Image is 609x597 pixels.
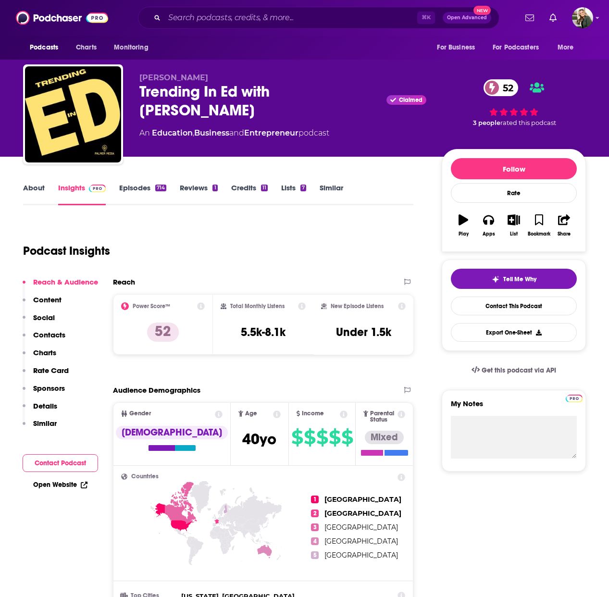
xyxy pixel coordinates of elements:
button: Contacts [23,330,65,348]
img: Trending In Ed with Mike Palmer [25,66,121,162]
div: [DEMOGRAPHIC_DATA] [116,426,228,439]
span: 52 [493,79,518,96]
span: 2 [311,510,319,517]
button: open menu [107,38,161,57]
span: 40 yo [242,430,276,448]
button: open menu [551,38,586,57]
a: 52 [484,79,518,96]
span: $ [329,430,340,445]
span: For Business [437,41,475,54]
p: 52 [147,323,179,342]
a: Business [194,128,229,137]
button: tell me why sparkleTell Me Why [451,269,577,289]
button: Reach & Audience [23,277,98,295]
h2: New Episode Listens [331,303,384,310]
a: Education [152,128,193,137]
button: Export One-Sheet [451,323,577,342]
button: List [501,208,526,243]
input: Search podcasts, credits, & more... [164,10,417,25]
span: $ [304,430,315,445]
img: User Profile [572,7,593,28]
a: Open Website [33,481,87,489]
span: Age [245,410,257,417]
button: open menu [486,38,553,57]
div: Apps [483,231,495,237]
a: Credits11 [231,183,268,205]
h3: 5.5k-8.1k [241,325,286,339]
span: [GEOGRAPHIC_DATA] [324,551,398,560]
button: Open AdvancedNew [443,12,491,24]
span: Tell Me Why [503,275,536,283]
a: Show notifications dropdown [522,10,538,26]
span: 3 [311,523,319,531]
a: Show notifications dropdown [546,10,560,26]
h2: Power Score™ [133,303,170,310]
span: [GEOGRAPHIC_DATA] [324,537,398,546]
div: Search podcasts, credits, & more... [138,7,499,29]
div: Play [459,231,469,237]
img: tell me why sparkle [492,275,499,283]
div: An podcast [139,127,329,139]
span: Get this podcast via API [482,366,556,374]
a: Similar [320,183,343,205]
button: Rate Card [23,366,69,384]
button: Show profile menu [572,7,593,28]
span: Charts [76,41,97,54]
a: Pro website [566,393,583,402]
button: Sponsors [23,384,65,401]
span: For Podcasters [493,41,539,54]
span: rated this podcast [500,119,556,126]
div: Mixed [365,431,404,444]
span: Monitoring [114,41,148,54]
button: open menu [430,38,487,57]
button: Share [552,208,577,243]
button: Contact Podcast [23,454,98,472]
span: Claimed [399,98,423,102]
span: 3 people [473,119,500,126]
a: Contact This Podcast [451,297,577,315]
span: [GEOGRAPHIC_DATA] [324,509,401,518]
span: [PERSON_NAME] [139,73,208,82]
div: 7 [300,185,306,191]
label: My Notes [451,399,577,416]
button: Apps [476,208,501,243]
span: 5 [311,551,319,559]
span: , [193,128,194,137]
a: InsightsPodchaser Pro [58,183,106,205]
button: Similar [23,419,57,436]
p: Charts [33,348,56,357]
img: Podchaser - Follow, Share and Rate Podcasts [16,9,108,27]
p: Sponsors [33,384,65,393]
button: Content [23,295,62,313]
span: Income [302,410,324,417]
button: Follow [451,158,577,179]
span: [GEOGRAPHIC_DATA] [324,523,398,532]
div: List [510,231,518,237]
span: Countries [131,473,159,480]
h3: Under 1.5k [336,325,391,339]
div: 52 3 peoplerated this podcast [442,73,586,133]
span: $ [316,430,328,445]
p: Reach & Audience [33,277,98,286]
h2: Total Monthly Listens [230,303,285,310]
p: Details [33,401,57,410]
h2: Reach [113,277,135,286]
a: Lists7 [281,183,306,205]
span: More [558,41,574,54]
a: Entrepreneur [244,128,298,137]
span: Gender [129,410,151,417]
span: $ [291,430,303,445]
a: About [23,183,45,205]
p: Contacts [33,330,65,339]
button: open menu [23,38,71,57]
span: [GEOGRAPHIC_DATA] [324,495,401,504]
h2: Audience Demographics [113,386,200,395]
span: ⌘ K [417,12,435,24]
p: Content [33,295,62,304]
div: 1 [212,185,217,191]
span: Open Advanced [447,15,487,20]
div: Bookmark [528,231,550,237]
a: Charts [70,38,102,57]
